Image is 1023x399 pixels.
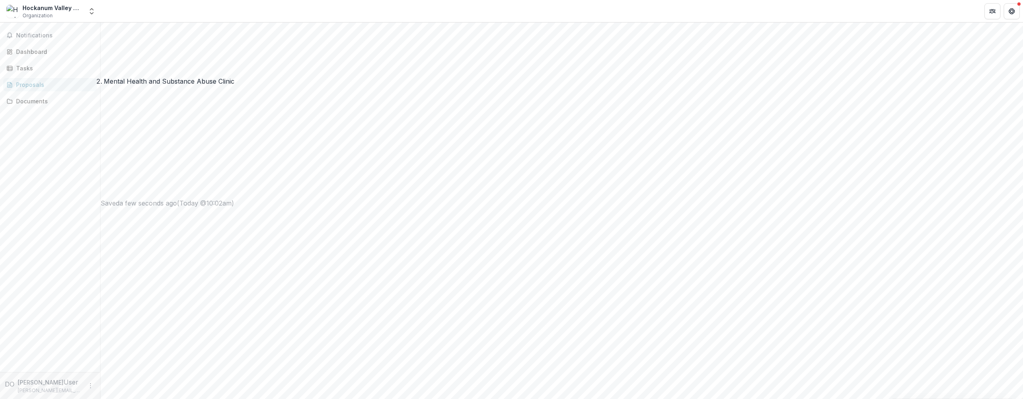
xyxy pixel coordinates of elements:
[16,47,90,56] div: Dashboard
[18,378,64,387] p: [PERSON_NAME]
[86,381,95,391] button: More
[1004,3,1020,19] button: Get Help
[104,76,234,86] div: Mental Health and Substance Abuse Clinic
[3,45,97,58] a: Dashboard
[5,379,14,389] div: David O'Rourke
[3,78,97,91] a: Proposals
[86,3,97,19] button: Open entity switcher
[3,62,97,75] a: Tasks
[23,12,53,19] span: Organization
[16,97,90,105] div: Documents
[18,387,82,394] p: [PERSON_NAME][EMAIL_ADDRESS][DOMAIN_NAME]
[16,80,90,89] div: Proposals
[984,3,1000,19] button: Partners
[3,95,97,108] a: Documents
[101,198,1023,208] div: Saved a few seconds ago ( Today @ 10:02am )
[3,29,97,42] button: Notifications
[16,64,90,72] div: Tasks
[23,4,83,12] div: Hockanum Valley Community Council, Inc.
[64,377,78,387] p: User
[6,5,19,18] img: Hockanum Valley Community Council, Inc.
[16,32,94,39] span: Notifications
